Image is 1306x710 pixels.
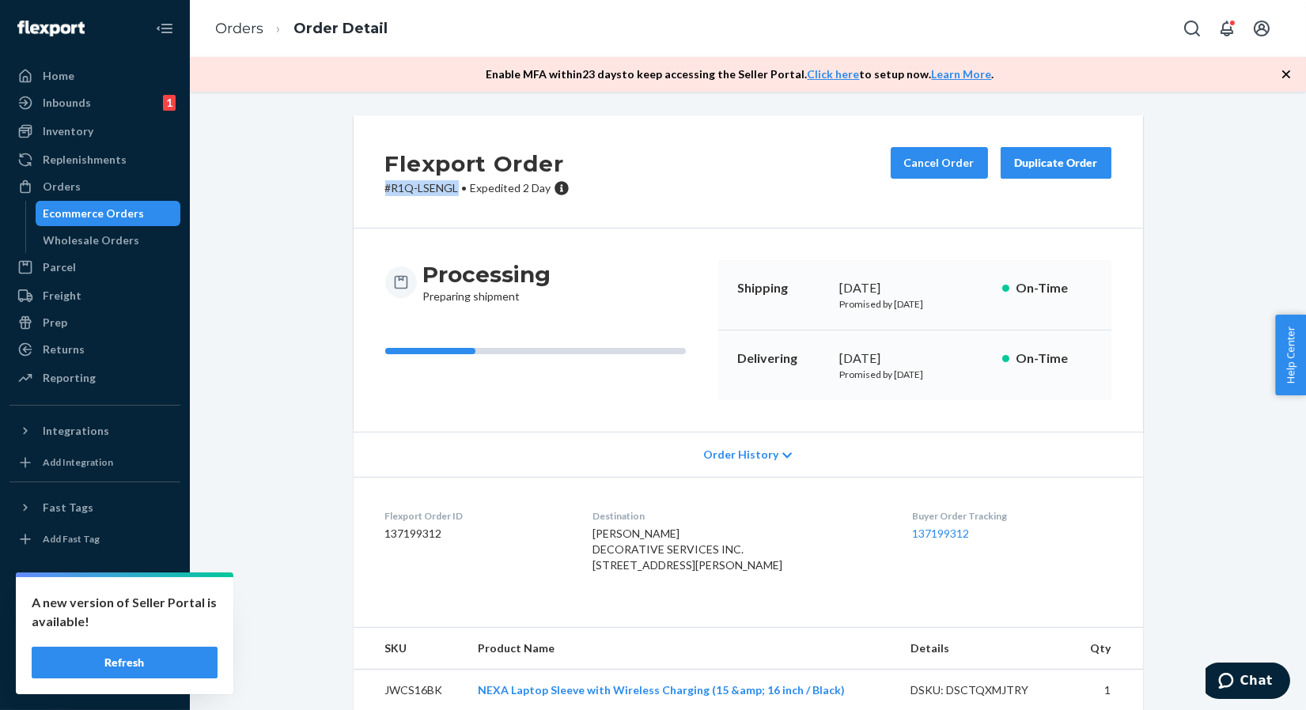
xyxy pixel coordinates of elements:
a: Orders [9,174,180,199]
div: DSKU: DSCTQXMJTRY [910,682,1059,698]
a: Reporting [9,365,180,391]
h3: Processing [423,260,551,289]
iframe: Opens a widget where you can chat to one of our agents [1206,663,1290,702]
dt: Buyer Order Tracking [912,509,1111,523]
span: Order History [703,447,778,463]
div: Inbounds [43,95,91,111]
button: Open Search Box [1176,13,1208,44]
span: • [462,181,468,194]
a: Replenishments [9,147,180,172]
a: Returns [9,337,180,362]
div: Integrations [43,423,109,439]
a: Order Detail [293,20,388,37]
div: Parcel [43,259,76,275]
a: Ecommerce Orders [36,201,181,226]
button: Open account menu [1246,13,1278,44]
p: On-Time [1016,349,1092,368]
div: 1 [163,95,176,111]
button: Cancel Order [891,147,988,179]
dt: Flexport Order ID [385,509,568,523]
a: Add Integration [9,450,180,475]
a: Learn More [932,67,992,81]
div: Home [43,68,74,84]
button: Duplicate Order [1001,147,1111,179]
div: Replenishments [43,152,127,168]
button: Refresh [32,647,218,678]
p: A new version of Seller Portal is available! [32,593,218,631]
div: Ecommerce Orders [44,206,145,221]
th: Details [898,628,1072,670]
ol: breadcrumbs [203,6,400,52]
a: Inventory [9,119,180,144]
div: Wholesale Orders [44,232,140,248]
dt: Destination [592,509,887,523]
div: Returns [43,342,85,357]
img: Flexport logo [17,21,85,36]
div: Fast Tags [43,500,93,516]
p: Enable MFA within 23 days to keep accessing the Seller Portal. to setup now. . [486,66,994,82]
a: Home [9,63,180,89]
p: # R1Q-LSENGL [385,180,570,196]
a: Prep [9,310,180,335]
dd: 137199312 [385,526,568,542]
a: Orders [215,20,263,37]
div: Inventory [43,123,93,139]
a: Help Center [9,639,180,664]
div: Orders [43,179,81,194]
a: NEXA Laptop Sleeve with Wireless Charging (15 &amp; 16 inch / Black) [479,683,846,697]
p: Shipping [737,279,827,297]
button: Help Center [1275,315,1306,395]
div: Preparing shipment [423,260,551,304]
a: Freight [9,283,180,308]
p: Promised by [DATE] [840,297,990,311]
div: Freight [43,288,81,304]
div: [DATE] [840,279,990,297]
h2: Flexport Order [385,147,570,180]
p: Promised by [DATE] [840,368,990,381]
div: Reporting [43,370,96,386]
div: [DATE] [840,349,990,368]
button: Integrations [9,418,180,444]
a: Inbounds1 [9,90,180,115]
a: Click here [808,67,860,81]
th: Product Name [466,628,898,670]
p: Delivering [737,349,827,368]
a: Parcel [9,255,180,280]
span: [PERSON_NAME] DECORATIVE SERVICES INC. [STREET_ADDRESS][PERSON_NAME] [592,527,782,572]
a: Wholesale Orders [36,228,181,253]
button: Close Navigation [149,13,180,44]
a: Add Fast Tag [9,527,180,552]
span: Expedited 2 Day [471,181,551,194]
button: Fast Tags [9,495,180,520]
button: Talk to Support [9,612,180,637]
div: Add Fast Tag [43,532,100,546]
div: Prep [43,315,67,330]
div: Duplicate Order [1014,155,1098,171]
button: Open notifications [1211,13,1243,44]
p: On-Time [1016,279,1092,297]
th: Qty [1071,628,1142,670]
a: Settings [9,585,180,610]
button: Give Feedback [9,666,180,691]
div: Add Integration [43,455,113,469]
a: 137199312 [912,527,969,540]
th: SKU [354,628,466,670]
